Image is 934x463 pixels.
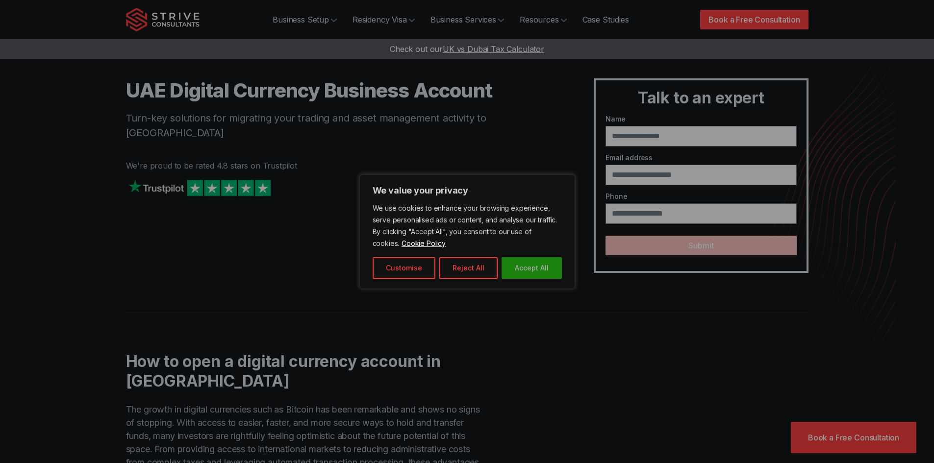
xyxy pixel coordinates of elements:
p: We use cookies to enhance your browsing experience, serve personalised ads or content, and analys... [373,202,562,249]
div: We value your privacy [359,174,575,289]
a: Cookie Policy [401,239,446,248]
button: Reject All [439,257,498,279]
button: Customise [373,257,435,279]
button: Accept All [502,257,562,279]
p: We value your privacy [373,185,562,196]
